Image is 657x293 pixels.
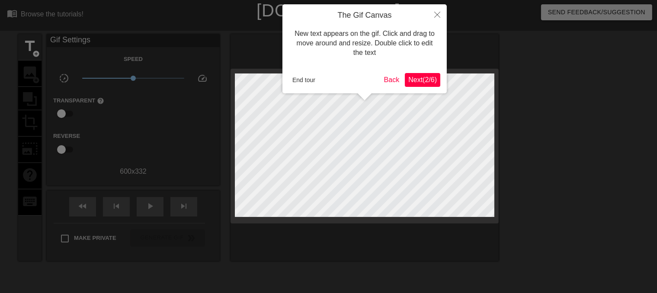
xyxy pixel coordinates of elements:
[289,20,440,67] div: New text appears on the gif. Click and drag to move around and resize. Double click to edit the text
[289,73,319,86] button: End tour
[428,4,447,24] button: Close
[405,73,440,87] button: Next
[381,73,403,87] button: Back
[289,11,440,20] h4: The Gif Canvas
[408,76,437,83] span: Next ( 2 / 6 )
